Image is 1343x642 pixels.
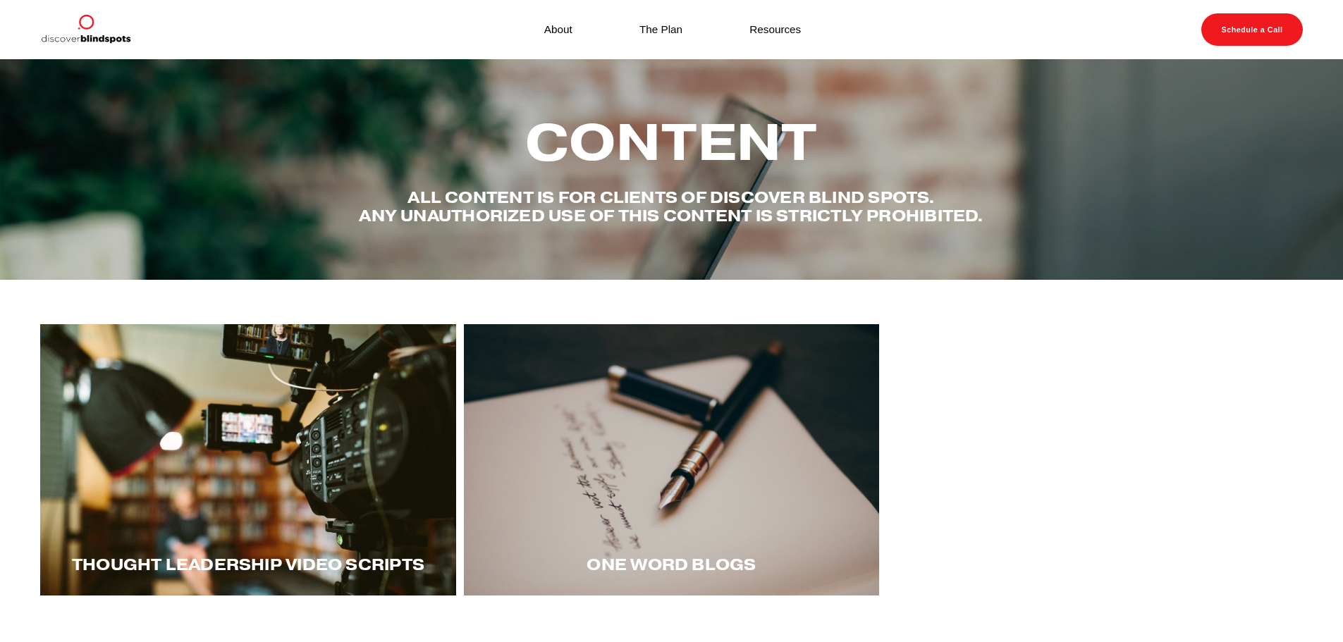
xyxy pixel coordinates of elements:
img: Discover Blind Spots [40,13,130,46]
span: One word blogs [587,555,756,574]
h2: Content [358,115,986,170]
a: The Plan [639,20,682,39]
a: About [544,20,572,39]
a: Schedule a Call [1201,13,1303,46]
span: Voice Overs [1034,555,1156,574]
h4: All content is for Clients of Discover Blind spots. Any unauthorized use of this content is stric... [358,188,986,225]
a: Resources [749,20,801,39]
span: Thought LEadership Video Scripts [72,555,424,574]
